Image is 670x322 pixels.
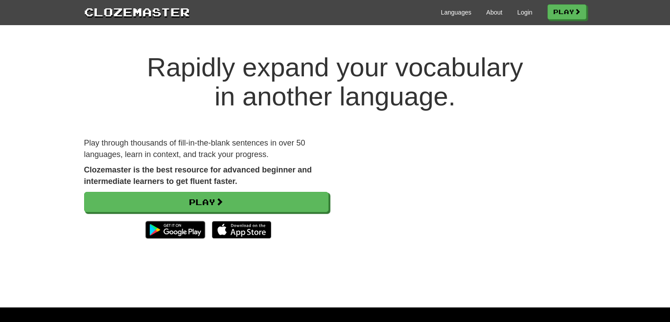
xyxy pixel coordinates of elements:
a: Play [548,4,586,19]
a: About [486,8,503,17]
img: Get it on Google Play [141,217,209,243]
a: Languages [441,8,471,17]
p: Play through thousands of fill-in-the-blank sentences in over 50 languages, learn in context, and... [84,138,329,160]
strong: Clozemaster is the best resource for advanced beginner and intermediate learners to get fluent fa... [84,165,312,186]
a: Clozemaster [84,4,190,20]
a: Play [84,192,329,212]
a: Login [517,8,532,17]
img: Download_on_the_App_Store_Badge_US-UK_135x40-25178aeef6eb6b83b96f5f2d004eda3bffbb37122de64afbaef7... [212,221,271,239]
